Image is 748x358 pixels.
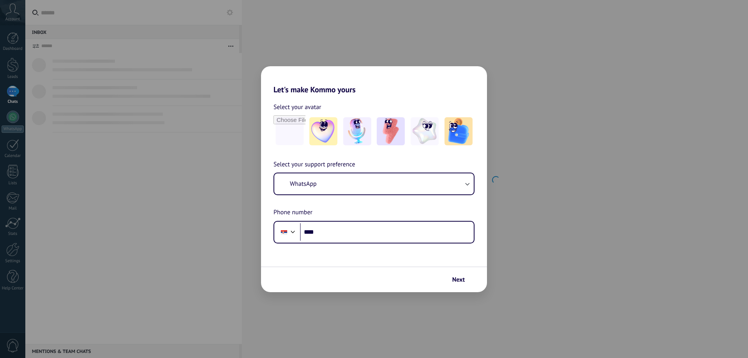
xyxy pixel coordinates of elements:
div: Serbia: + 381 [277,224,291,240]
span: Next [452,277,465,282]
img: -5.jpeg [445,117,473,145]
img: -4.jpeg [411,117,439,145]
span: Select your support preference [273,160,355,170]
span: Phone number [273,208,312,218]
h2: Let's make Kommo yours [261,66,487,94]
span: WhatsApp [290,180,317,188]
img: -2.jpeg [343,117,371,145]
img: -1.jpeg [309,117,337,145]
img: -3.jpeg [377,117,405,145]
button: Next [449,273,475,286]
span: Select your avatar [273,102,321,112]
button: WhatsApp [274,173,474,194]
